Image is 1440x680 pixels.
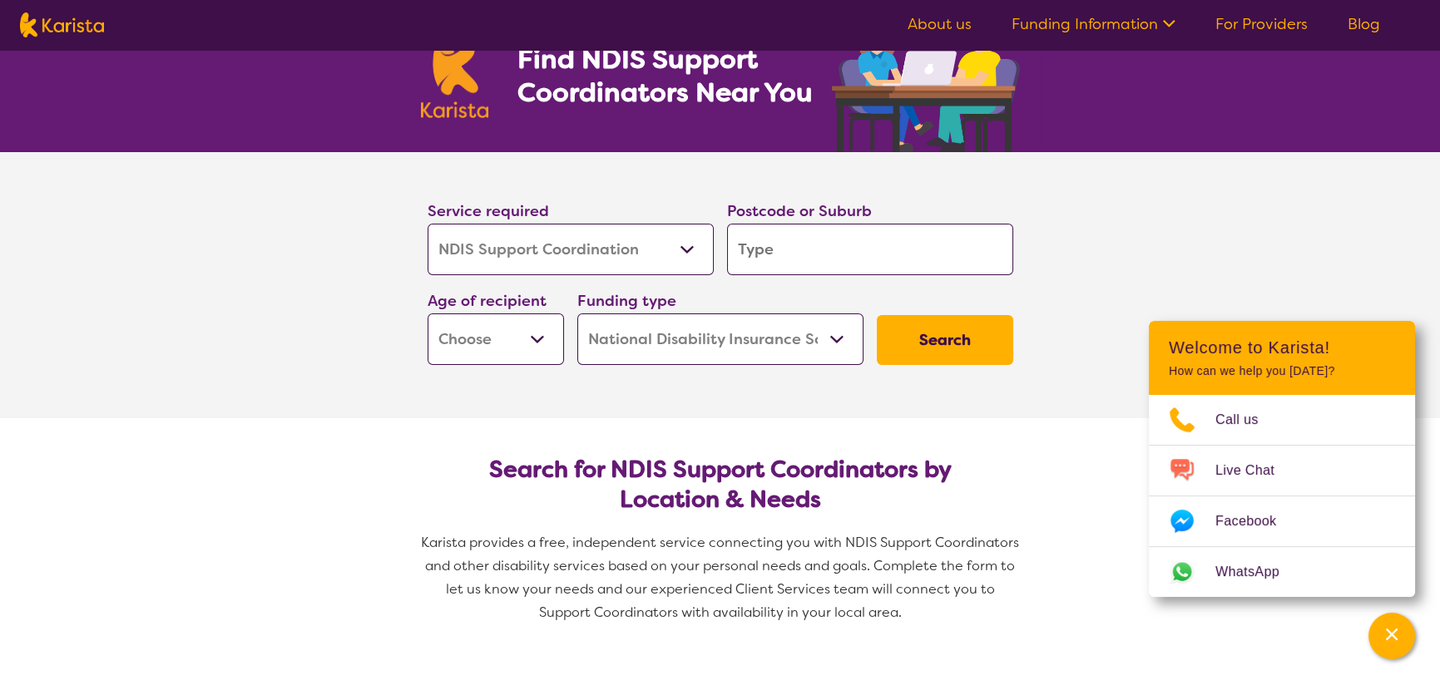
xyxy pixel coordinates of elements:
span: Live Chat [1215,458,1294,483]
a: About us [908,14,972,34]
img: support-coordination [832,7,1020,152]
h2: Search for NDIS Support Coordinators by Location & Needs [441,455,1000,515]
button: Channel Menu [1368,613,1415,659]
span: Facebook [1215,509,1296,534]
h1: Find NDIS Support Coordinators Near You [517,42,824,109]
a: Web link opens in a new tab. [1149,547,1415,597]
span: WhatsApp [1215,559,1299,584]
a: Blog [1348,14,1380,34]
p: How can we help you [DATE]? [1169,364,1395,378]
img: Karista logo [421,28,489,118]
label: Postcode or Suburb [727,201,872,221]
span: Karista provides a free, independent service connecting you with NDIS Support Coordinators and ot... [421,534,1022,621]
input: Type [727,224,1013,275]
span: Call us [1215,407,1279,432]
h2: Welcome to Karista! [1169,338,1395,357]
label: Service required [428,201,549,221]
img: Karista logo [20,12,104,37]
label: Funding type [577,291,676,311]
a: For Providers [1215,14,1308,34]
div: Channel Menu [1149,321,1415,597]
a: Funding Information [1012,14,1175,34]
button: Search [877,315,1013,365]
ul: Choose channel [1149,395,1415,597]
label: Age of recipient [428,291,547,311]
